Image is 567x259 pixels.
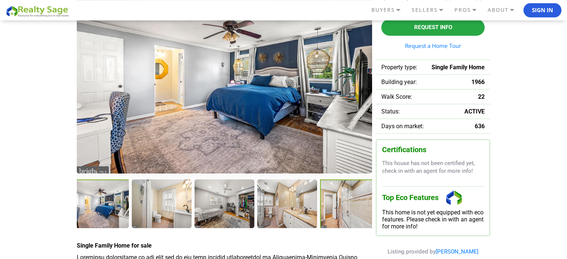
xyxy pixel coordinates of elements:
[475,123,485,130] span: 636
[464,108,485,115] span: ACTIVE
[432,64,485,71] span: Single Family Home
[6,4,72,17] img: REALTY SAGE
[486,4,523,16] a: ABOUT
[410,4,453,16] a: SELLERS
[478,93,485,100] span: 22
[381,108,400,115] span: Status:
[436,248,478,255] a: [PERSON_NAME]
[77,242,372,249] h4: Single Family Home for sale
[370,4,410,16] a: BUYERS
[381,123,424,130] span: Days on market:
[382,146,484,154] h3: Certifications
[471,78,485,85] span: 1966
[381,43,485,49] a: Request a Home Tour
[382,209,484,230] div: This home is not yet equipped with eco features. Please check in with an agent for more info!
[381,93,412,100] span: Walk Score:
[381,19,485,36] button: Request Info
[381,64,417,71] span: Property type:
[453,4,486,16] a: PROS
[382,160,484,175] p: This house has not been certified yet, check in with an agent for more info!
[381,78,417,85] span: Building year:
[388,248,478,255] span: Listing provided by
[523,3,561,18] button: Sign In
[382,186,484,209] h3: Top Eco Features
